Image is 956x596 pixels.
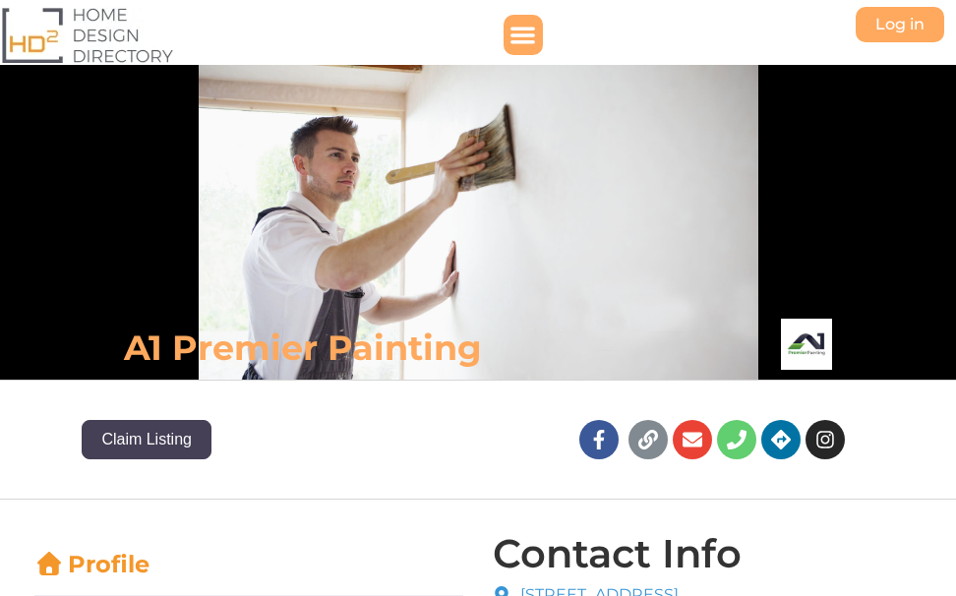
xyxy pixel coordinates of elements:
[493,534,742,573] h4: Contact Info
[856,7,944,42] a: Log in
[504,15,544,55] div: Menu Toggle
[34,550,149,578] a: Profile
[875,17,925,32] span: Log in
[124,326,618,370] h6: A1 Premier Painting
[82,420,211,459] button: Claim Listing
